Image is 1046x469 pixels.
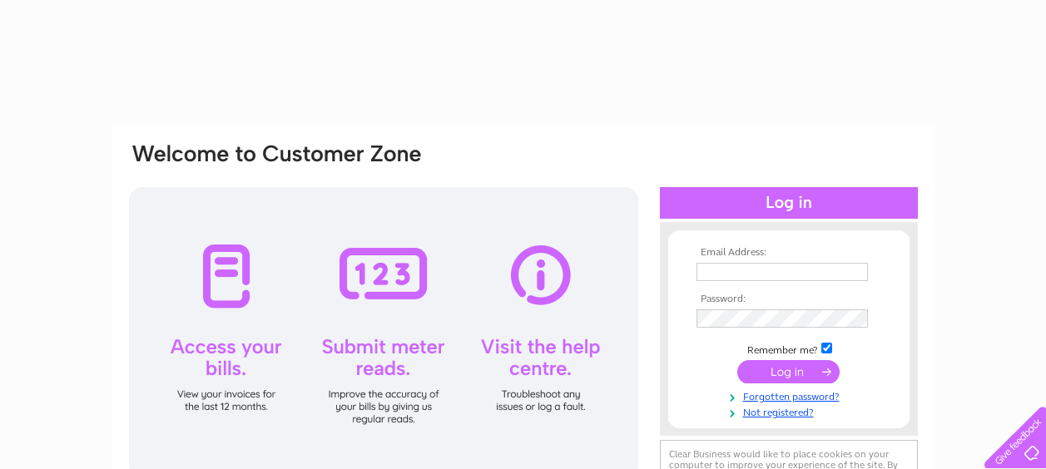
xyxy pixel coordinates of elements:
[737,360,840,383] input: Submit
[697,388,885,403] a: Forgotten password?
[692,340,885,357] td: Remember me?
[692,247,885,259] th: Email Address:
[692,294,885,305] th: Password:
[697,403,885,419] a: Not registered?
